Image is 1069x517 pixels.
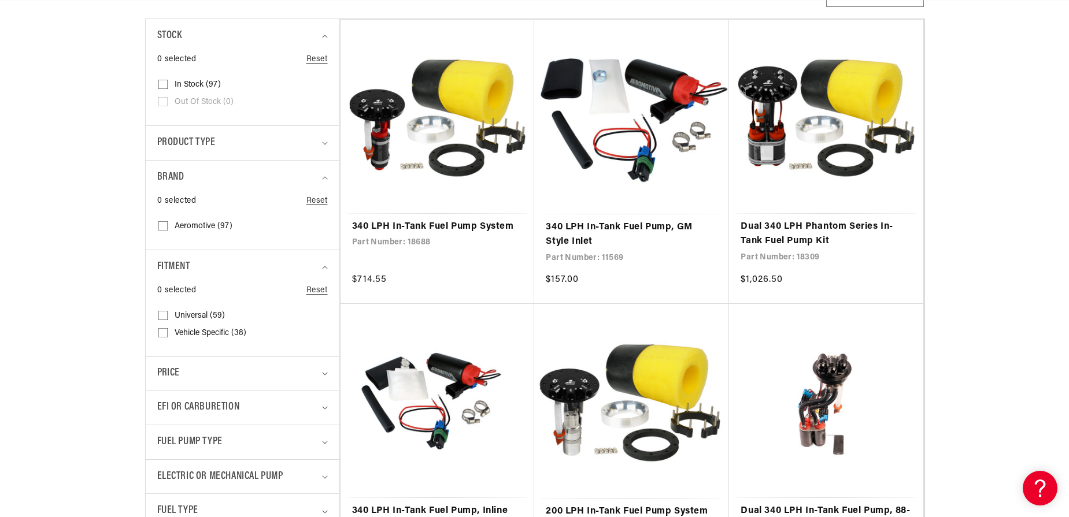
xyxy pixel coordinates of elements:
[157,425,328,459] summary: Fuel Pump Type (0 selected)
[306,53,328,66] a: Reset
[175,221,232,232] span: Aeromotive (97)
[157,126,328,160] summary: Product type (0 selected)
[157,434,223,451] span: Fuel Pump Type
[157,19,328,53] summary: Stock (0 selected)
[741,220,912,249] a: Dual 340 LPH Phantom Series In-Tank Fuel Pump Kit
[157,259,190,276] span: Fitment
[157,284,197,297] span: 0 selected
[175,97,234,107] span: Out of stock (0)
[157,53,197,66] span: 0 selected
[157,195,197,207] span: 0 selected
[157,460,328,494] summary: Electric or Mechanical Pump (0 selected)
[175,80,221,90] span: In stock (97)
[306,195,328,207] a: Reset
[175,328,246,339] span: Vehicle Specific (38)
[157,366,180,381] span: Price
[157,28,182,44] span: Stock
[175,311,225,321] span: Universal (59)
[157,250,328,284] summary: Fitment (0 selected)
[157,161,328,195] summary: Brand (0 selected)
[157,169,184,186] span: Brand
[546,220,717,250] a: 340 LPH In-Tank Fuel Pump, GM Style Inlet
[352,220,523,235] a: 340 LPH In-Tank Fuel Pump System
[306,284,328,297] a: Reset
[157,399,240,416] span: EFI or Carburetion
[157,468,283,485] span: Electric or Mechanical Pump
[157,135,216,151] span: Product type
[157,357,328,390] summary: Price
[157,390,328,425] summary: EFI or Carburetion (0 selected)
